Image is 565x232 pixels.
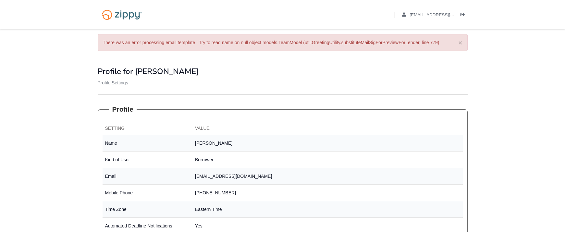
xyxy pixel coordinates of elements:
[461,12,468,19] a: Log out
[98,34,468,51] div: There was an error processing email template : Try to read name on null object models.TeamModel (...
[98,6,146,23] img: Logo
[103,152,193,168] td: Kind of User
[103,168,193,185] td: Email
[98,79,468,86] p: Profile Settings
[192,185,463,201] td: [PHONE_NUMBER]
[192,168,463,185] td: [EMAIL_ADDRESS][DOMAIN_NAME]
[103,185,193,201] td: Mobile Phone
[192,152,463,168] td: Borrower
[103,122,193,135] th: Setting
[98,67,468,76] h1: Profile for [PERSON_NAME]
[103,135,193,152] td: Name
[410,12,484,17] span: nicksherman711@gmail.com
[458,39,462,46] button: ×
[402,12,484,19] a: edit profile
[109,104,137,114] legend: Profile
[103,201,193,218] td: Time Zone
[192,135,463,152] td: [PERSON_NAME]
[192,201,463,218] td: Eastern Time
[192,122,463,135] th: Value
